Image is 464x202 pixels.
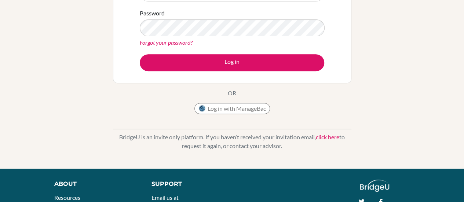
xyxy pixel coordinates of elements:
[228,89,236,98] p: OR
[360,180,390,192] img: logo_white@2x-f4f0deed5e89b7ecb1c2cc34c3e3d731f90f0f143d5ea2071677605dd97b5244.png
[54,194,80,201] a: Resources
[316,133,339,140] a: click here
[194,103,270,114] button: Log in with ManageBac
[140,39,193,46] a: Forgot your password?
[140,54,324,71] button: Log in
[113,133,351,150] p: BridgeU is an invite only platform. If you haven’t received your invitation email, to request it ...
[140,9,165,18] label: Password
[54,180,135,188] div: About
[151,180,225,188] div: Support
